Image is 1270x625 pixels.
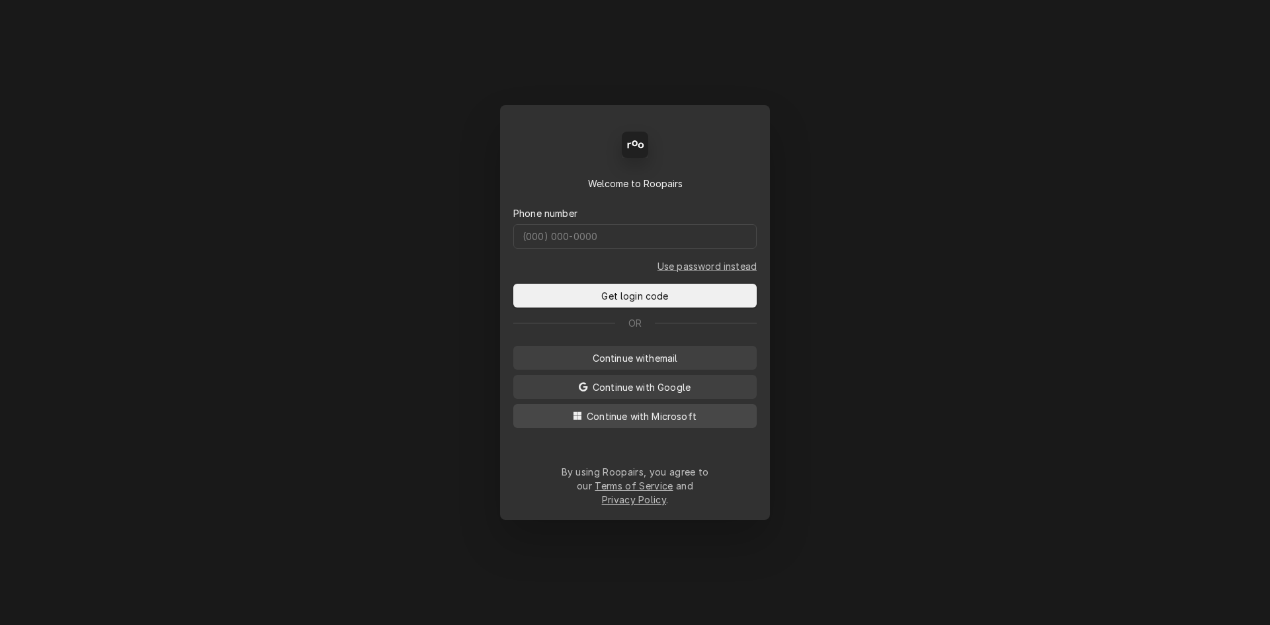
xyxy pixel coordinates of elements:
[513,375,757,399] button: Continue with Google
[513,346,757,370] button: Continue withemail
[599,289,671,303] span: Get login code
[602,494,666,505] a: Privacy Policy
[590,351,681,365] span: Continue with email
[513,206,577,220] label: Phone number
[595,480,673,491] a: Terms of Service
[513,404,757,428] button: Continue with Microsoft
[513,224,757,249] input: (000) 000-0000
[513,284,757,308] button: Get login code
[513,177,757,190] div: Welcome to Roopairs
[590,380,693,394] span: Continue with Google
[561,465,709,507] div: By using Roopairs, you agree to our and .
[584,409,699,423] span: Continue with Microsoft
[657,259,757,273] a: Go to Phone and password form
[513,316,757,330] div: Or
